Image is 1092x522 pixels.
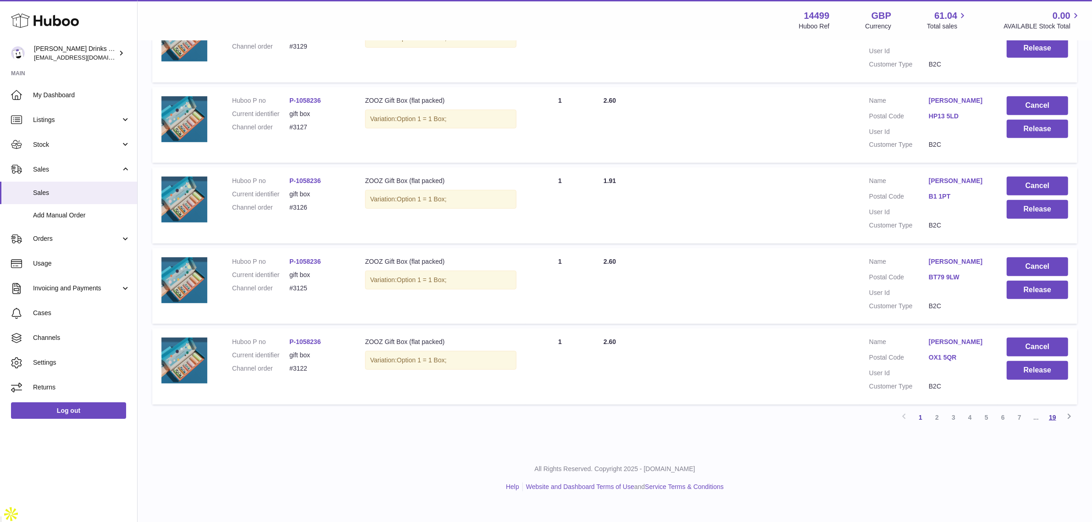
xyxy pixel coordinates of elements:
dt: Customer Type [869,221,929,230]
dd: B2C [929,140,988,149]
li: and [523,483,724,491]
p: All Rights Reserved. Copyright 2025 - [DOMAIN_NAME] [145,465,1085,473]
dt: Huboo P no [232,96,289,105]
dt: Channel order [232,123,289,132]
a: Service Terms & Conditions [645,483,724,490]
a: [PERSON_NAME] [929,338,988,346]
dt: User Id [869,128,929,136]
div: ZOOZ Gift Box (flat packed) [365,257,516,266]
div: Currency [865,22,892,31]
a: P-1058236 [289,258,321,265]
strong: 14499 [804,10,830,22]
dt: User Id [869,47,929,56]
span: 2.60 [604,258,616,265]
a: 19 [1044,409,1061,426]
a: [PERSON_NAME] [929,177,988,185]
span: Stock [33,140,121,149]
button: Release [1007,200,1068,219]
dd: #3125 [289,284,347,293]
a: Log out [11,402,126,419]
span: [EMAIL_ADDRESS][DOMAIN_NAME] [34,54,135,61]
dd: B2C [929,60,988,69]
dt: Channel order [232,284,289,293]
dd: #3122 [289,364,347,373]
dt: Customer Type [869,302,929,311]
img: internalAdmin-14499@internal.huboo.com [11,46,25,60]
span: Total sales [927,22,968,31]
span: 2.60 [604,97,616,104]
a: 1 [912,409,929,426]
a: P-1058236 [289,177,321,184]
button: Cancel [1007,338,1068,356]
dt: Channel order [232,364,289,373]
span: Usage [33,259,130,268]
dt: Name [869,338,929,349]
dd: B2C [929,221,988,230]
dd: B2C [929,382,988,391]
dt: Name [869,177,929,188]
img: Stepan_Komar_remove_logo__make_variations_of_this_image__keep_it_the_same_1968e2f6-70ca-40dd-8bfa... [161,96,207,142]
span: 61.04 [934,10,957,22]
dd: gift box [289,351,347,360]
span: Option 1 = 1 Box; [397,115,447,122]
a: 3 [945,409,962,426]
dd: gift box [289,110,347,118]
div: Variation: [365,110,516,128]
span: Add Manual Order [33,211,130,220]
dt: Customer Type [869,140,929,149]
button: Cancel [1007,257,1068,276]
span: Sales [33,189,130,197]
button: Release [1007,120,1068,139]
a: 61.04 Total sales [927,10,968,31]
button: Release [1007,361,1068,380]
span: My Dashboard [33,91,130,100]
dt: Huboo P no [232,177,289,185]
a: BT79 9LW [929,273,988,282]
div: ZOOZ Gift Box (flat packed) [365,96,516,105]
span: Channels [33,333,130,342]
span: Cases [33,309,130,317]
a: P-1058236 [289,338,321,345]
dt: Postal Code [869,353,929,364]
span: Option 1 = 1 Box; [397,195,447,203]
div: Variation: [365,351,516,370]
a: 5 [978,409,995,426]
button: Release [1007,281,1068,300]
div: Variation: [365,190,516,209]
span: Invoicing and Payments [33,284,121,293]
dd: gift box [289,271,347,279]
a: P-1058236 [289,97,321,104]
a: Help [506,483,519,490]
dd: gift box [289,190,347,199]
a: OX1 5QR [929,353,988,362]
dt: Postal Code [869,192,929,203]
img: Stepan_Komar_remove_logo__make_variations_of_this_image__keep_it_the_same_1968e2f6-70ca-40dd-8bfa... [161,177,207,222]
dd: B2C [929,302,988,311]
strong: GBP [871,10,891,22]
a: 2 [929,409,945,426]
dt: User Id [869,208,929,217]
a: 6 [995,409,1011,426]
a: B1 1PT [929,192,988,201]
a: [PERSON_NAME] [929,257,988,266]
span: Settings [33,358,130,367]
dt: Customer Type [869,382,929,391]
dt: Channel order [232,203,289,212]
dt: User Id [869,369,929,378]
span: Listings [33,116,121,124]
dt: Postal Code [869,112,929,123]
dt: Name [869,257,929,268]
a: HP13 5LD [929,112,988,121]
span: Returns [33,383,130,392]
dt: Channel order [232,42,289,51]
span: 0.00 [1053,10,1070,22]
a: 4 [962,409,978,426]
dt: Postal Code [869,273,929,284]
a: [PERSON_NAME] [929,96,988,105]
span: Option 1 = 1 Box; [397,276,447,283]
span: AVAILABLE Stock Total [1003,22,1081,31]
dt: Huboo P no [232,338,289,346]
td: 1 [526,328,594,405]
span: ... [1028,409,1044,426]
dt: Current identifier [232,271,289,279]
